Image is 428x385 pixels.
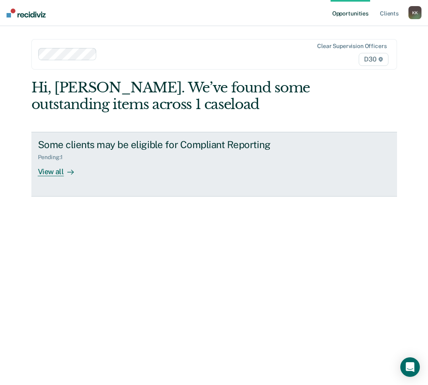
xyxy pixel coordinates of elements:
button: KK [408,6,421,19]
div: Some clients may be eligible for Compliant Reporting [38,139,324,151]
div: Clear supervision officers [317,43,386,50]
div: K K [408,6,421,19]
div: Pending : 1 [38,154,70,161]
img: Recidiviz [7,9,46,17]
div: Hi, [PERSON_NAME]. We’ve found some outstanding items across 1 caseload [31,79,324,113]
div: Open Intercom Messenger [400,357,420,377]
span: D30 [359,53,388,66]
a: Some clients may be eligible for Compliant ReportingPending:1View all [31,132,397,196]
div: View all [38,161,84,177]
